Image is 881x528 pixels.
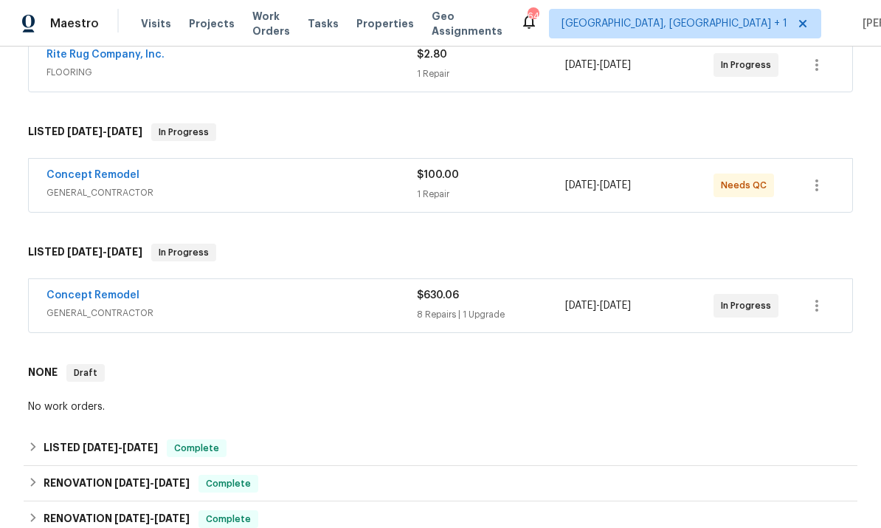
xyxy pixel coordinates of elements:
div: LISTED [DATE]-[DATE]In Progress [24,229,857,276]
div: No work orders. [28,400,853,414]
span: $2.80 [417,49,447,60]
span: Needs QC [721,178,773,193]
div: 64 [528,9,538,24]
span: $630.06 [417,290,459,301]
span: [DATE] [114,513,150,524]
span: In Progress [721,298,777,313]
span: GENERAL_CONTRACTOR [46,185,417,200]
span: Work Orders [252,9,290,38]
h6: LISTED [28,123,142,141]
span: [DATE] [67,247,103,257]
span: Visits [141,16,171,31]
div: LISTED [DATE]-[DATE]Complete [24,431,857,466]
span: Complete [200,512,257,527]
span: [DATE] [600,180,631,191]
span: In Progress [153,245,215,260]
span: Maestro [50,16,99,31]
span: [DATE] [154,513,190,524]
h6: LISTED [28,244,142,261]
span: [DATE] [154,478,190,488]
span: - [114,513,190,524]
span: [DATE] [83,442,118,453]
span: - [67,126,142,137]
div: NONE Draft [24,349,857,397]
span: [DATE] [565,60,596,70]
span: $100.00 [417,170,459,180]
span: [DATE] [122,442,158,453]
h6: NONE [28,364,58,382]
span: In Progress [153,125,215,140]
span: Complete [168,441,225,456]
div: RENOVATION [DATE]-[DATE]Complete [24,466,857,501]
span: Complete [200,476,257,491]
span: [DATE] [114,478,150,488]
span: - [83,442,158,453]
span: [DATE] [107,126,142,137]
span: [DATE] [107,247,142,257]
span: - [565,298,631,313]
span: [DATE] [600,60,631,70]
span: - [114,478,190,488]
div: 1 Repair [417,66,565,81]
span: [DATE] [600,301,631,311]
h6: RENOVATION [44,510,190,528]
h6: LISTED [44,439,158,457]
span: [DATE] [67,126,103,137]
span: Projects [189,16,235,31]
a: Concept Remodel [46,170,139,180]
span: In Progress [721,58,777,72]
span: Tasks [308,18,339,29]
span: Properties [356,16,414,31]
div: LISTED [DATE]-[DATE]In Progress [24,109,857,156]
span: - [565,178,631,193]
div: 8 Repairs | 1 Upgrade [417,307,565,322]
div: 1 Repair [417,187,565,202]
a: Rite Rug Company, Inc. [46,49,165,60]
span: [DATE] [565,301,596,311]
span: - [67,247,142,257]
span: [DATE] [565,180,596,191]
span: Geo Assignments [432,9,502,38]
h6: RENOVATION [44,475,190,493]
span: GENERAL_CONTRACTOR [46,306,417,320]
span: - [565,58,631,72]
a: Concept Remodel [46,290,139,301]
span: Draft [68,366,103,380]
span: FLOORING [46,65,417,80]
span: [GEOGRAPHIC_DATA], [GEOGRAPHIC_DATA] + 1 [562,16,787,31]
